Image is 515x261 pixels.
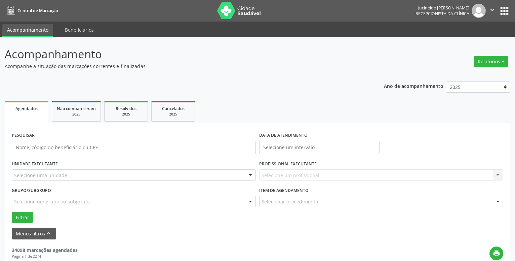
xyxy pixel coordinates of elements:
span: Selecionar procedimento [262,198,318,205]
button:  [486,4,499,18]
span: Agendados [15,106,38,111]
strong: 34098 marcações agendadas [12,247,78,253]
label: PESQUISAR [12,130,35,141]
button: Relatórios [474,56,508,67]
div: 2025 [156,112,190,117]
span: Selecione uma unidade [14,172,67,179]
div: 2025 [57,112,96,117]
input: Nome, código do beneficiário ou CPF [12,141,256,154]
span: Central de Marcação [17,8,58,13]
span: Cancelados [162,106,185,111]
div: Jucineide [PERSON_NAME] [415,5,469,11]
p: Acompanhe a situação das marcações correntes e finalizadas [5,63,359,70]
button: apps [499,5,510,17]
a: Central de Marcação [5,5,58,16]
i: keyboard_arrow_up [45,230,52,237]
p: Ano de acompanhamento [384,81,443,90]
div: 2025 [109,112,143,117]
label: Grupo/Subgrupo [12,185,51,196]
i: print [493,250,500,257]
label: PROFISSIONAL EXECUTANTE [259,159,317,169]
input: Selecione um intervalo [259,141,380,154]
button: Filtrar [12,212,33,223]
label: DATA DE ATENDIMENTO [259,130,308,141]
div: Página 1 de 2274 [12,254,78,259]
a: Beneficiários [60,24,98,36]
a: Acompanhamento [2,24,53,37]
span: Recepcionista da clínica [415,11,469,17]
i:  [488,6,496,13]
span: Resolvidos [116,106,136,111]
button: Menos filtroskeyboard_arrow_up [12,228,56,239]
label: Item de agendamento [259,185,309,196]
label: UNIDADE EXECUTANTE [12,159,58,169]
span: Selecione um grupo ou subgrupo [14,198,89,205]
img: img [472,4,486,18]
p: Acompanhamento [5,46,359,63]
button: print [489,247,503,260]
span: Não compareceram [57,106,96,111]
